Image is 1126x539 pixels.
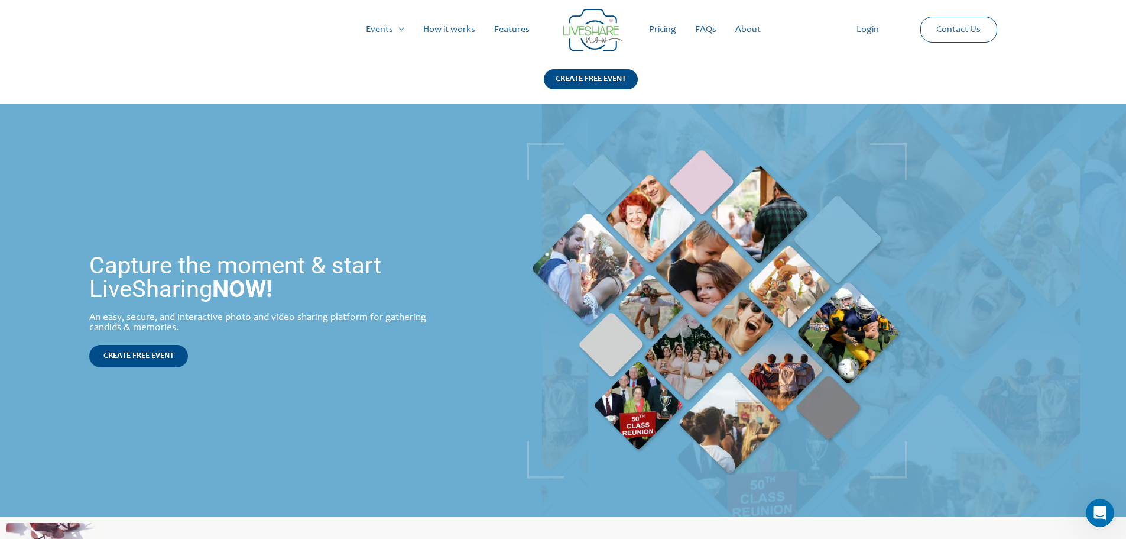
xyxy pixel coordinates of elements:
[414,11,485,49] a: How it works
[563,9,622,51] img: Group 14 | Live Photo Slideshow for Events | Create Free Events Album for Any Occasion
[640,11,686,49] a: Pricing
[527,143,907,479] img: home_banner_pic | Live Photo Slideshow for Events | Create Free Events Album for Any Occasion
[485,11,539,49] a: Features
[212,275,272,303] strong: NOW!
[356,11,414,49] a: Events
[544,69,638,89] div: CREATE FREE EVENT
[686,11,726,49] a: FAQs
[103,352,174,360] span: CREATE FREE EVENT
[544,69,638,104] a: CREATE FREE EVENT
[89,345,188,367] a: CREATE FREE EVENT
[726,11,770,49] a: About
[847,11,888,49] a: Login
[21,11,1105,49] nav: Site Navigation
[89,313,449,333] div: An easy, secure, and interactive photo and video sharing platform for gathering candids & memories.
[1086,499,1114,527] iframe: Intercom live chat
[927,17,990,42] a: Contact Us
[89,254,449,301] h1: Capture the moment & start LiveSharing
